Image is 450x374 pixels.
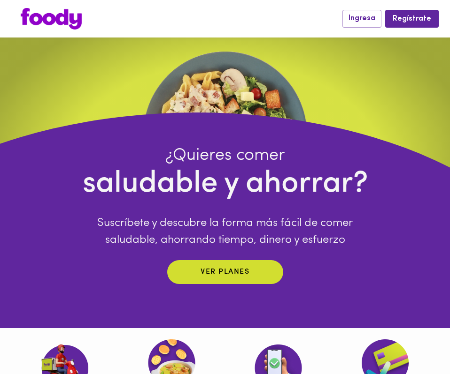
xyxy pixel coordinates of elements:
button: Ingresa [342,10,381,27]
button: Regístrate [385,10,439,27]
p: Ver planes [201,267,249,277]
h4: saludable y ahorrar? [82,166,368,203]
img: ellipse.webp [137,47,313,223]
span: Regístrate [393,15,431,23]
p: Suscríbete y descubre la forma más fácil de comer saludable, ahorrando tiempo, dinero y esfuerzo [82,215,368,248]
iframe: Messagebird Livechat Widget [405,329,450,374]
img: logo.png [21,8,82,30]
button: Ver planes [167,260,283,284]
h4: ¿Quieres comer [82,145,368,166]
span: Ingresa [349,14,375,23]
